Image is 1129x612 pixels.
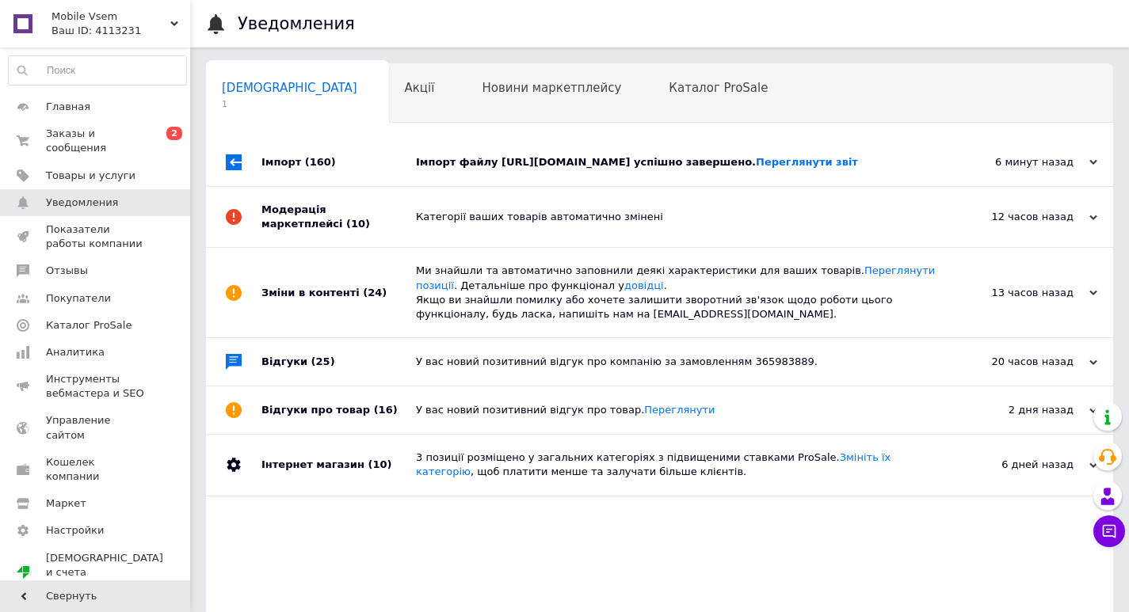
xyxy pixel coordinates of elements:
[166,127,182,140] span: 2
[46,196,118,210] span: Уведомления
[363,287,387,298] span: (24)
[261,435,416,495] div: Інтернет магазин
[46,345,105,359] span: Аналитика
[939,355,1097,369] div: 20 часов назад
[261,139,416,186] div: Імпорт
[416,210,939,224] div: Категорії ваших товарів автоматично змінені
[416,450,939,479] div: 3 позиції розміщено у загальних категоріях з підвищеними ставками ProSale. , щоб платити менше та...
[624,279,664,291] a: довідці
[416,155,939,169] div: Імпорт файлу [URL][DOMAIN_NAME] успішно завершено.
[261,338,416,386] div: Відгуки
[46,455,147,484] span: Кошелек компании
[46,580,163,594] div: Prom микс 10 000
[1093,515,1125,547] button: Чат с покупателем
[222,98,357,110] span: 1
[416,264,939,321] div: Ми знайшли та автоматично заповнили деякі характеристики для ваших товарів. . Детальніше про функ...
[46,169,135,183] span: Товары и услуги
[756,156,858,168] a: Переглянути звіт
[51,24,190,38] div: Ваш ID: 4113231
[261,187,416,247] div: Модерація маркетплейсі
[46,413,147,442] span: Управление сайтом
[46,222,147,251] span: Показатели работы компании
[46,100,90,114] span: Главная
[939,458,1097,472] div: 6 дней назад
[305,156,336,168] span: (160)
[374,404,398,416] span: (16)
[368,458,391,470] span: (10)
[939,155,1097,169] div: 6 минут назад
[669,81,768,95] span: Каталог ProSale
[939,210,1097,224] div: 12 часов назад
[482,81,621,95] span: Новини маркетплейсу
[261,248,416,337] div: Зміни в контенті
[51,10,170,24] span: Mobile Vsem
[46,291,111,306] span: Покупатели
[416,355,939,369] div: У вас новий позитивний відгук про компанію за замовленням 365983889.
[405,81,435,95] span: Акції
[238,14,355,33] h1: Уведомления
[939,403,1097,417] div: 2 дня назад
[222,81,357,95] span: [DEMOGRAPHIC_DATA]
[644,404,715,416] a: Переглянути
[46,318,132,333] span: Каталог ProSale
[46,127,147,155] span: Заказы и сообщения
[46,264,88,278] span: Отзывы
[311,355,335,367] span: (25)
[939,286,1097,300] div: 13 часов назад
[261,386,416,434] div: Відгуки про товар
[9,56,186,85] input: Поиск
[416,403,939,417] div: У вас новий позитивний відгук про товар.
[46,523,104,538] span: Настройки
[46,496,86,511] span: Маркет
[346,218,370,230] span: (10)
[416,264,935,291] a: Переглянути позиції
[46,551,163,595] span: [DEMOGRAPHIC_DATA] и счета
[46,372,147,401] span: Инструменты вебмастера и SEO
